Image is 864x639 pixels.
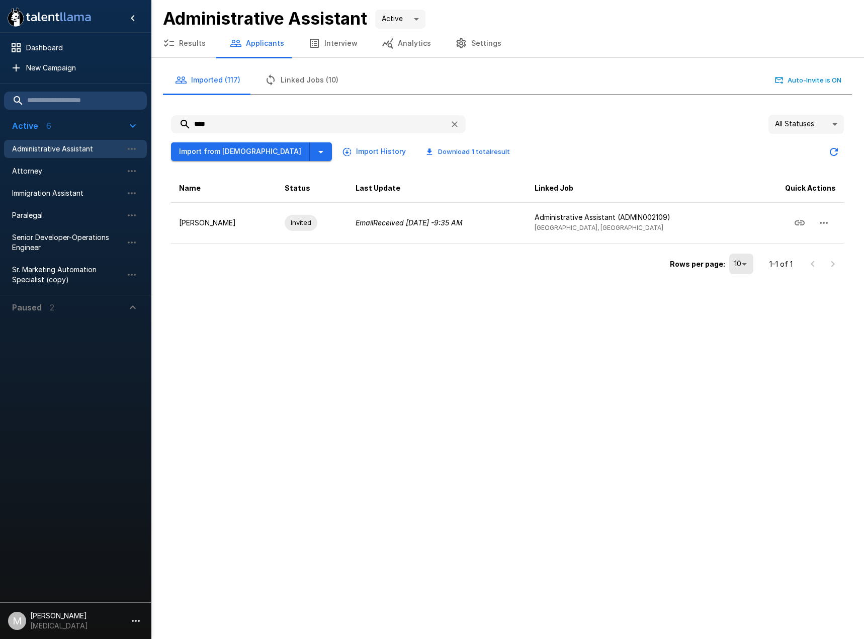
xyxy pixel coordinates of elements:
th: Status [277,174,348,203]
button: Results [151,29,218,57]
div: Active [375,10,425,29]
span: Copy Interview Link [788,217,812,226]
th: Quick Actions [747,174,844,203]
div: 10 [729,254,753,274]
button: Analytics [370,29,443,57]
button: Auto-Invite is ON [773,72,844,88]
button: Linked Jobs (10) [252,66,351,94]
b: Administrative Assistant [163,8,367,29]
p: 1–1 of 1 [769,259,793,269]
button: Import History [340,142,410,161]
span: Invited [285,218,317,227]
p: Rows per page: [670,259,725,269]
button: Download 1 totalresult [418,144,518,159]
span: [GEOGRAPHIC_DATA], [GEOGRAPHIC_DATA] [535,224,663,231]
button: Settings [443,29,513,57]
p: Administrative Assistant (ADMIN002109) [535,212,739,222]
b: 1 [471,147,474,155]
button: Imported (117) [163,66,252,94]
i: Email Received [DATE] - 9:35 AM [356,218,463,227]
button: Import from [DEMOGRAPHIC_DATA] [171,142,310,161]
button: Updated Today - 10:20 AM [824,142,844,162]
p: [PERSON_NAME] [179,218,269,228]
button: Interview [296,29,370,57]
th: Name [171,174,277,203]
div: All Statuses [768,115,844,134]
button: Applicants [218,29,296,57]
th: Linked Job [527,174,747,203]
th: Last Update [348,174,527,203]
